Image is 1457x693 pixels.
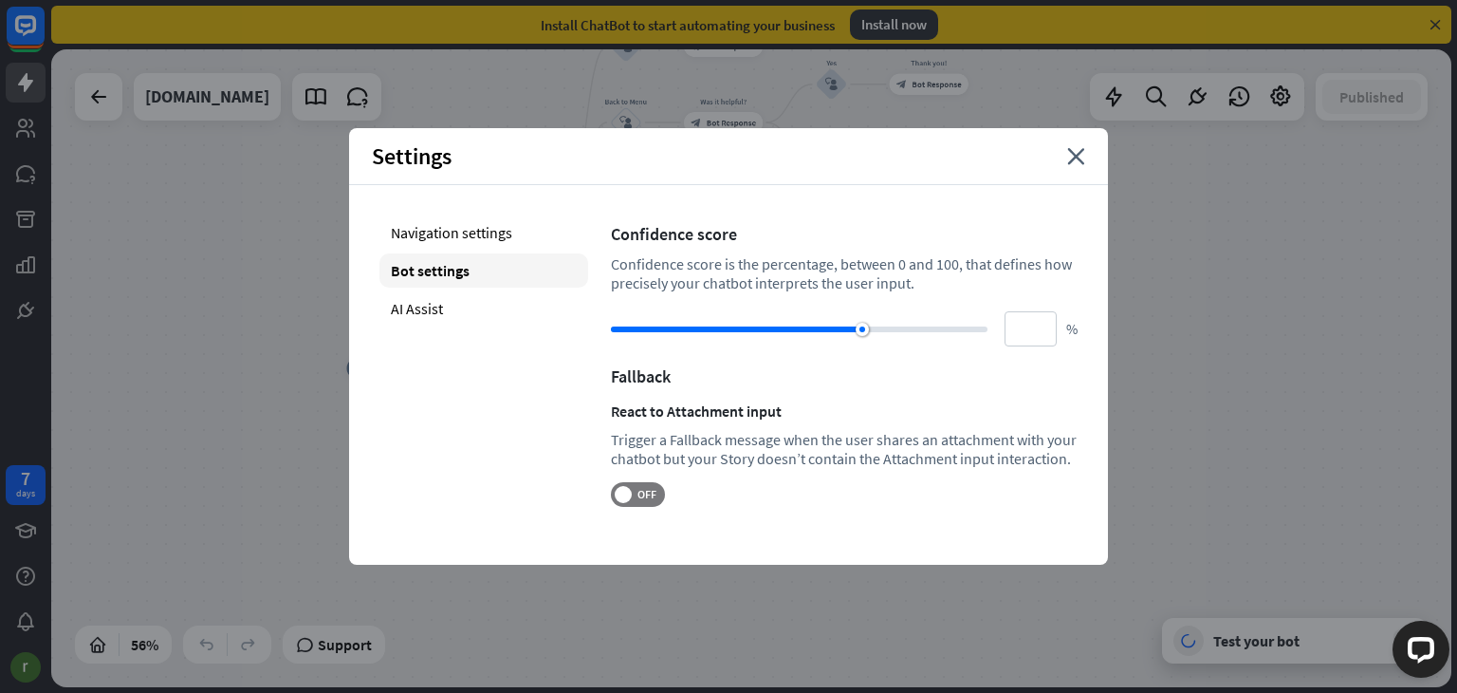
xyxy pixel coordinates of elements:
i: block_user_input [825,78,838,90]
div: Fallback [611,365,1078,387]
div: Yes [800,58,863,68]
div: Confidence score is the percentage, between 0 and 100, that defines how precisely your chatbot in... [611,254,1078,292]
div: Trigger a Fallback message when the user shares an attachment with your chatbot but your Story do... [611,430,1078,468]
div: chatbot.com [145,73,269,121]
span: Bot Response [707,41,756,51]
div: Bot settings [379,253,588,288]
i: close [1067,148,1085,165]
div: Thank you! [881,58,976,68]
div: Confidence score [611,223,1078,245]
div: 56% [125,629,164,660]
div: days [16,487,35,500]
div: AI Assist [379,291,588,326]
span: Support [318,629,372,660]
i: block_user_input [619,116,632,128]
span: Bot Response [707,118,756,128]
div: 7 [21,470,30,487]
div: Test your bot [1213,631,1384,650]
i: block_user_input [619,40,632,52]
i: block_bot_response [691,41,701,51]
span: % [1066,320,1078,338]
iframe: LiveChat chat widget [1377,613,1457,693]
div: Back to Menu [595,96,658,106]
i: block_bot_response [896,79,907,89]
i: block_bot_response [691,118,701,128]
span: Bot Response [912,79,961,89]
div: Install now [850,9,938,40]
span: OFF [632,487,661,502]
div: Navigation settings [379,215,588,250]
div: React to Attachment input [611,402,1078,421]
div: Install ChatBot to start automating your business [541,16,835,34]
span: Settings [372,141,452,171]
a: 7 days [6,465,46,505]
div: Was it helpful? [676,96,771,106]
button: Published [1322,80,1421,114]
